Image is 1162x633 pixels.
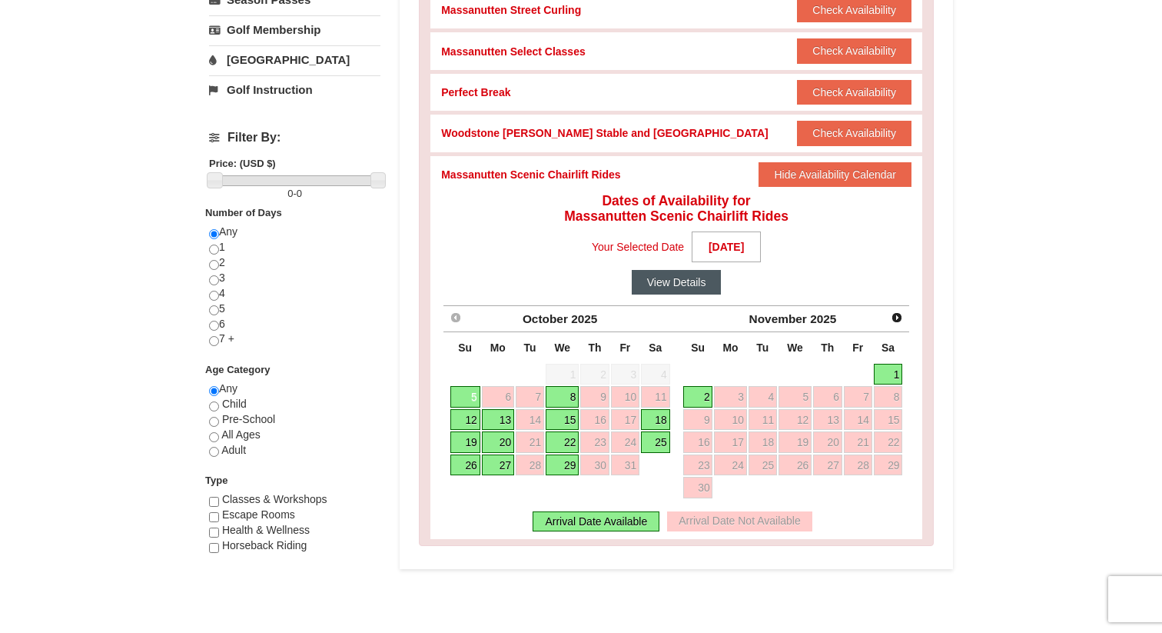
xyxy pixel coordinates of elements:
[714,386,746,408] a: 3
[592,235,684,258] span: Your Selected Date
[209,75,380,104] a: Golf Instruction
[813,431,842,453] a: 20
[554,341,570,354] span: Wednesday
[813,409,842,431] a: 13
[205,207,282,218] strong: Number of Days
[852,341,863,354] span: Friday
[749,431,777,453] a: 18
[779,409,812,431] a: 12
[209,45,380,74] a: [GEOGRAPHIC_DATA]
[571,312,597,325] span: 2025
[209,186,380,202] label: -
[222,524,310,536] span: Health & Wellness
[482,409,514,431] a: 13
[779,431,812,453] a: 19
[874,364,903,385] a: 1
[787,341,803,354] span: Wednesday
[524,341,536,354] span: Tuesday
[797,38,911,63] button: Check Availability
[221,444,246,456] span: Adult
[641,431,670,453] a: 25
[482,386,514,408] a: 6
[881,341,895,354] span: Saturday
[891,312,903,324] span: Next
[441,193,911,224] h4: Dates of Availability for Massanutten Scenic Chairlift Rides
[797,80,911,105] button: Check Availability
[445,308,466,329] a: Prev
[611,431,639,453] a: 24
[641,409,670,431] a: 18
[779,386,812,408] a: 5
[749,455,777,476] a: 25
[222,539,307,551] span: Horseback Riding
[683,431,713,453] a: 16
[683,477,713,498] a: 30
[874,431,903,453] a: 22
[516,431,544,453] a: 21
[205,364,271,375] strong: Age Category
[580,386,609,408] a: 9
[844,455,872,476] a: 28
[209,381,380,473] div: Any
[209,158,276,169] strong: Price: (USD $)
[441,85,510,100] div: Perfect Break
[441,44,586,59] div: Massanutten Select Classes
[222,398,247,410] span: Child
[458,341,472,354] span: Sunday
[546,386,579,408] a: 8
[874,386,903,408] a: 8
[523,312,568,325] span: October
[533,511,659,531] div: Arrival Date Available
[611,386,639,408] a: 10
[749,409,777,431] a: 11
[692,232,761,262] strong: [DATE]
[222,493,327,505] span: Classes & Workshops
[546,431,579,453] a: 22
[619,341,630,354] span: Friday
[546,455,579,476] a: 29
[516,455,544,476] a: 28
[450,409,480,431] a: 12
[441,125,768,141] div: Woodstone [PERSON_NAME] Stable and [GEOGRAPHIC_DATA]
[714,455,746,476] a: 24
[759,162,911,187] button: Hide Availability Calendar
[441,2,581,18] div: Massanutten Street Curling
[450,431,480,453] a: 19
[482,431,514,453] a: 20
[611,455,639,476] a: 31
[450,386,480,408] a: 5
[641,364,670,385] span: 4
[209,131,380,145] h4: Filter By:
[667,511,812,531] div: Arrival Date Not Available
[287,188,293,199] span: 0
[482,455,514,476] a: 27
[297,188,302,199] span: 0
[641,386,670,408] a: 11
[874,409,903,431] a: 15
[222,508,295,521] span: Escape Rooms
[611,409,639,431] a: 17
[450,455,480,476] a: 26
[589,341,602,354] span: Thursday
[874,455,903,476] a: 29
[580,431,609,453] a: 23
[209,225,380,362] div: Any 1 2 3 4 5 6 7 +
[222,413,275,425] span: Pre-School
[209,15,380,44] a: Golf Membership
[450,312,462,324] span: Prev
[221,428,261,441] span: All Ages
[797,121,911,145] button: Check Availability
[441,167,620,182] div: Massanutten Scenic Chairlift Rides
[683,409,713,431] a: 9
[580,455,609,476] a: 30
[844,431,872,453] a: 21
[779,455,812,476] a: 26
[756,341,769,354] span: Tuesday
[821,341,834,354] span: Thursday
[490,341,506,354] span: Monday
[649,341,662,354] span: Saturday
[580,364,609,385] span: 2
[844,409,872,431] a: 14
[810,312,836,325] span: 2025
[813,455,842,476] a: 27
